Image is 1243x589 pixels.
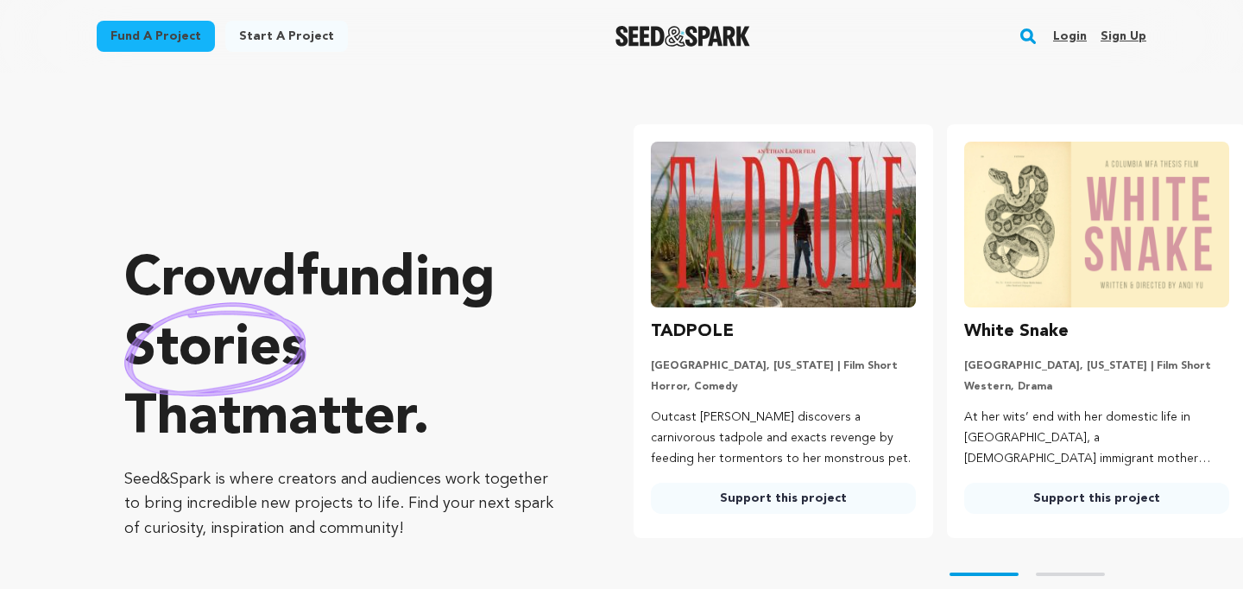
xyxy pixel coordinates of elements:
span: matter [241,391,413,446]
img: TADPOLE image [651,142,916,307]
a: Fund a project [97,21,215,52]
p: At her wits’ end with her domestic life in [GEOGRAPHIC_DATA], a [DEMOGRAPHIC_DATA] immigrant moth... [964,408,1229,469]
p: Seed&Spark is where creators and audiences work together to bring incredible new projects to life... [124,467,565,541]
a: Support this project [651,483,916,514]
a: Login [1053,22,1087,50]
a: Seed&Spark Homepage [615,26,751,47]
p: Outcast [PERSON_NAME] discovers a carnivorous tadpole and exacts revenge by feeding her tormentor... [651,408,916,469]
img: hand sketched image [124,302,306,396]
p: Western, Drama [964,380,1229,394]
p: Horror, Comedy [651,380,916,394]
h3: TADPOLE [651,318,734,345]
h3: White Snake [964,318,1069,345]
img: White Snake image [964,142,1229,307]
a: Support this project [964,483,1229,514]
a: Sign up [1101,22,1146,50]
p: Crowdfunding that . [124,246,565,453]
a: Start a project [225,21,348,52]
p: [GEOGRAPHIC_DATA], [US_STATE] | Film Short [964,359,1229,373]
img: Seed&Spark Logo Dark Mode [615,26,751,47]
p: [GEOGRAPHIC_DATA], [US_STATE] | Film Short [651,359,916,373]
